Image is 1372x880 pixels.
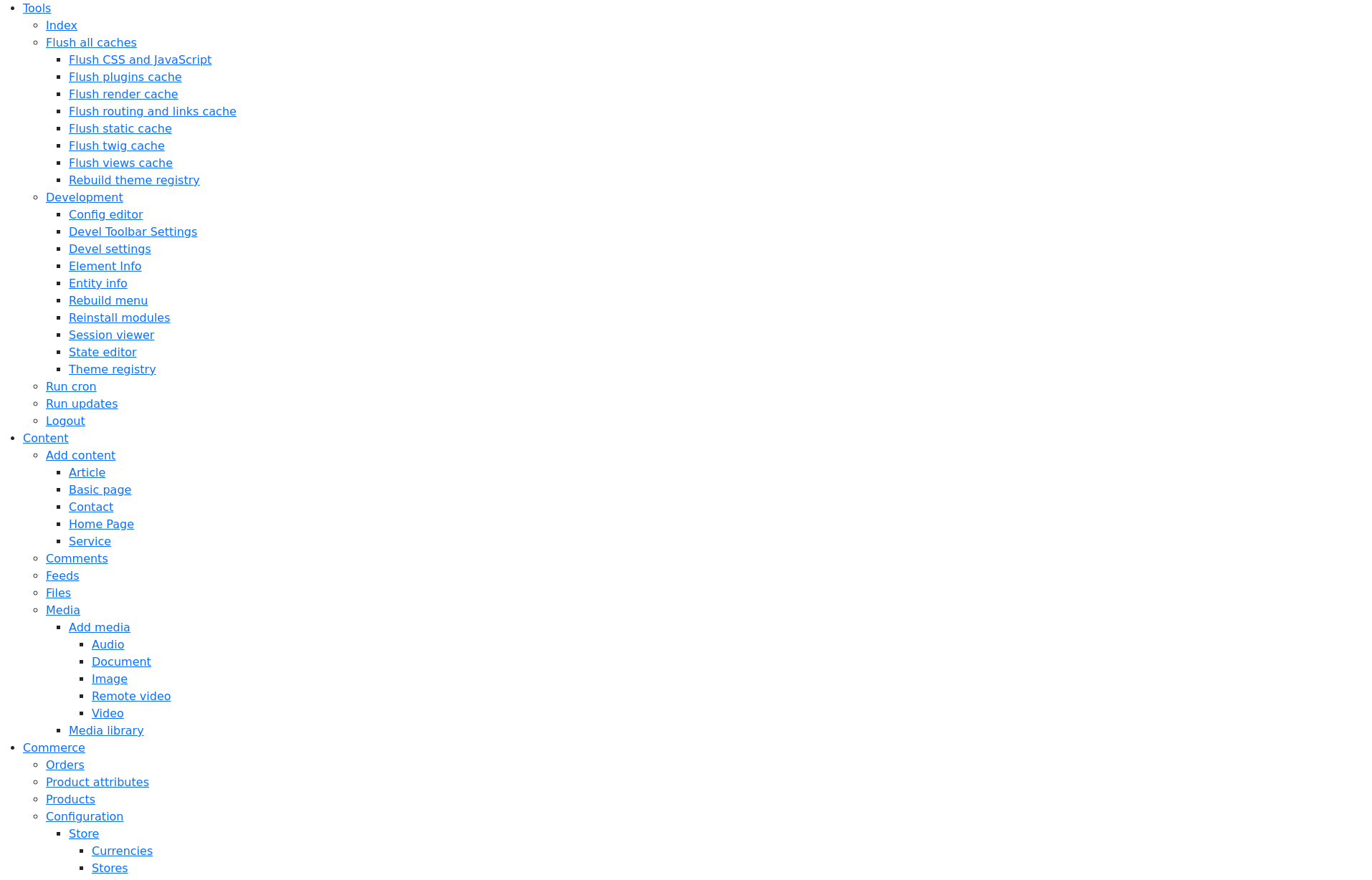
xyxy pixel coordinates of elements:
[92,707,124,720] a: Video
[69,294,148,307] a: Rebuild menu
[46,397,118,411] a: Run updates
[69,259,142,273] a: Element Info
[69,827,99,841] a: Store
[46,569,80,583] a: Feeds
[69,345,137,359] a: State editor
[23,431,69,445] a: Content
[46,603,80,617] a: Media
[69,466,105,479] a: Article
[46,19,77,32] a: Index
[92,861,128,875] a: Stores
[69,517,134,531] a: Home Page
[69,156,173,170] a: Flush views cache
[69,311,171,325] a: Reinstall modules
[69,225,197,239] a: Devel Toolbar Settings
[46,586,71,600] a: Files
[92,638,124,651] a: Audio
[69,139,165,153] a: Flush twig cache
[46,449,115,462] a: Add content
[69,724,144,737] a: Media library
[69,277,128,290] a: Entity info
[69,363,156,376] a: Theme registry
[69,621,130,634] a: Add media
[92,655,151,669] a: Document
[23,1,51,15] a: Tools
[46,36,137,49] a: Flush all caches
[69,70,182,84] a: Flush plugins cache
[69,87,178,101] a: Flush render cache
[69,328,154,342] a: Session viewer
[69,535,111,548] a: Service
[92,689,171,703] a: Remote video
[46,775,149,789] a: Product attributes
[69,53,211,67] a: Flush CSS and JavaScript
[69,122,172,135] a: Flush static cache
[23,741,85,755] a: Commerce
[46,552,108,565] a: Comments
[46,810,124,823] a: Configuration
[46,758,85,772] a: Orders
[69,105,237,118] a: Flush routing and links cache
[69,208,143,221] a: Config editor
[69,173,200,187] a: Rebuild theme registry
[46,380,97,393] a: Run cron
[69,483,131,497] a: Basic page
[92,844,153,858] a: Currencies
[69,500,113,514] a: Contact
[46,414,85,428] a: Logout
[46,191,123,204] a: Development
[46,793,95,806] a: Products
[92,672,128,686] a: Image
[69,242,151,256] a: Devel settings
